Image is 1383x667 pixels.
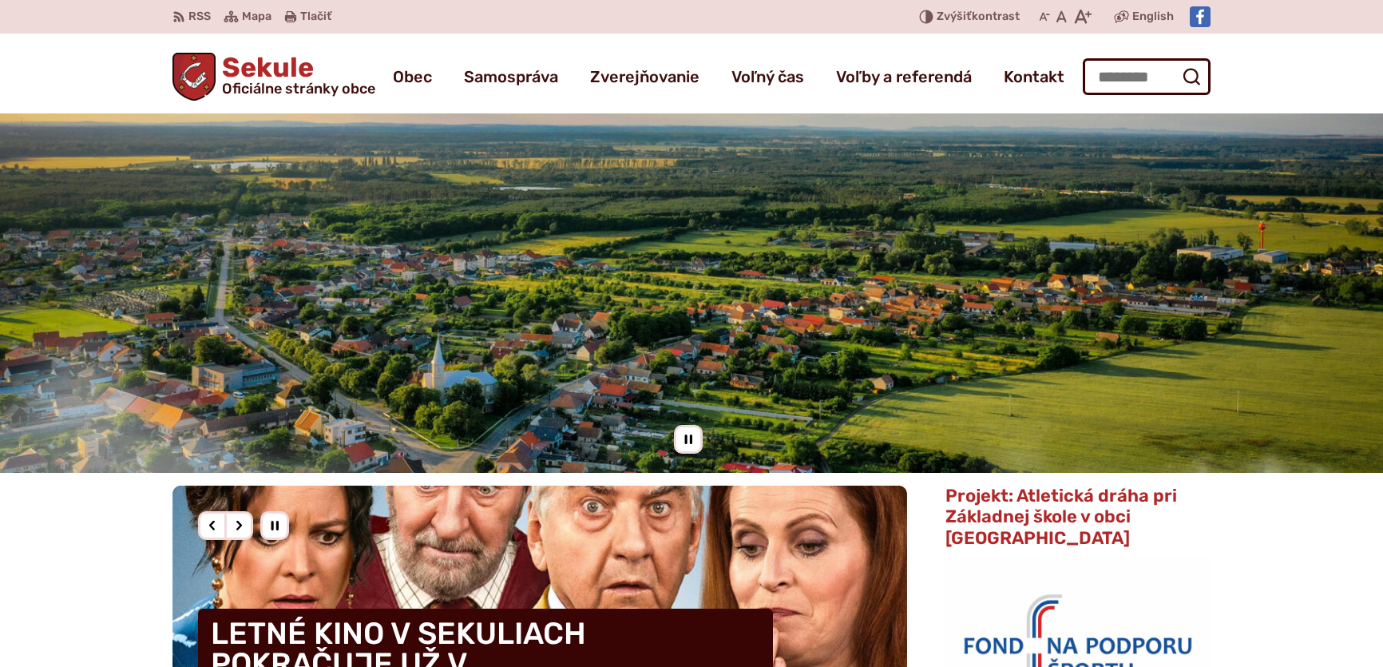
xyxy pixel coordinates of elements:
span: English [1132,7,1174,26]
img: Prejsť na domovskú stránku [172,53,216,101]
img: Prejsť na Facebook stránku [1190,6,1211,27]
h1: Sekule [216,54,375,96]
a: Zverejňovanie [590,54,699,99]
span: kontrast [937,10,1020,24]
a: Obec [393,54,432,99]
div: Pozastaviť pohyb slajdera [260,511,289,540]
span: RSS [188,7,211,26]
span: Projekt: Atletická dráha pri Základnej škole v obci [GEOGRAPHIC_DATA] [945,485,1177,549]
span: Zvýšiť [937,10,972,23]
a: Voľby a referendá [836,54,972,99]
a: English [1129,7,1177,26]
span: Mapa [242,7,271,26]
a: Samospráva [464,54,558,99]
a: Voľný čas [731,54,804,99]
a: Kontakt [1004,54,1064,99]
span: Tlačiť [300,10,331,24]
div: Pozastaviť pohyb slajdera [674,425,703,454]
a: Logo Sekule, prejsť na domovskú stránku. [172,53,375,101]
span: Oficiálne stránky obce [222,81,375,96]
